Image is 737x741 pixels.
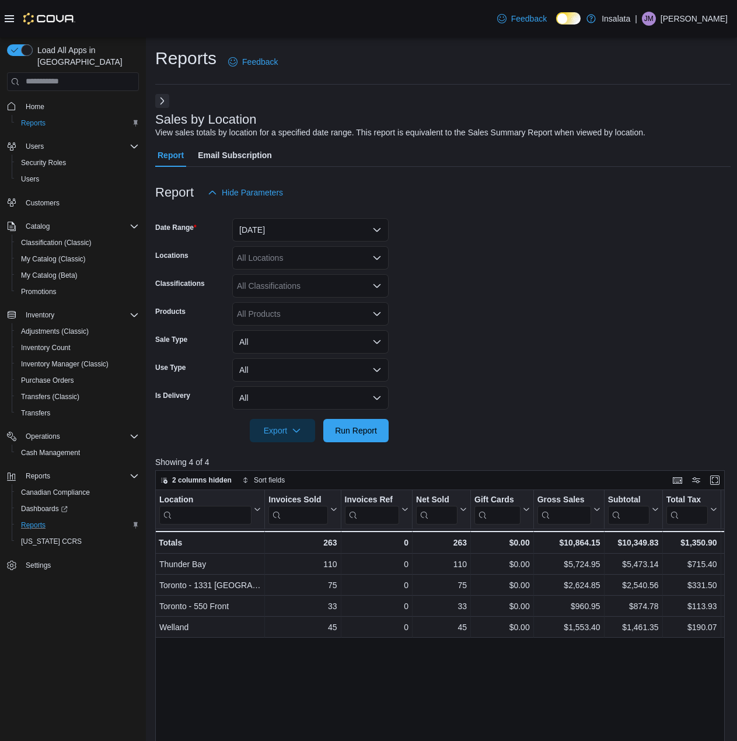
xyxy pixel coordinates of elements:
button: Gift Cards [474,494,530,524]
div: Location [159,494,252,524]
span: Dashboards [21,504,68,513]
div: $1,350.90 [666,536,717,550]
div: Welland [159,620,261,634]
a: Classification (Classic) [16,236,96,250]
div: Totals [159,536,261,550]
span: Home [26,102,44,111]
div: 263 [268,536,337,550]
span: Cash Management [16,446,139,460]
span: Transfers [16,406,139,420]
div: Thunder Bay [159,557,261,571]
a: Cash Management [16,446,85,460]
div: 33 [268,599,337,613]
span: Inventory Count [16,341,139,355]
div: $10,864.15 [537,536,600,550]
div: 0 [345,557,408,571]
a: Promotions [16,285,61,299]
div: $874.78 [608,599,659,613]
button: Users [2,138,144,155]
span: Canadian Compliance [21,488,90,497]
a: Feedback [493,7,551,30]
label: Use Type [155,363,186,372]
span: Catalog [21,219,139,233]
span: 2 columns hidden [172,476,232,485]
button: Display options [689,473,703,487]
a: Dashboards [12,501,144,517]
nav: Complex example [7,93,139,604]
button: Users [12,171,144,187]
span: JM [644,12,654,26]
div: $190.07 [666,620,717,634]
a: Transfers (Classic) [16,390,84,404]
div: $1,553.40 [537,620,600,634]
button: Invoices Ref [345,494,408,524]
button: Enter fullscreen [708,473,722,487]
button: Reports [2,468,144,484]
button: Home [2,98,144,115]
span: Catalog [26,222,50,231]
button: Location [159,494,261,524]
span: Users [21,139,139,153]
div: 75 [268,578,337,592]
span: Promotions [16,285,139,299]
button: Next [155,94,169,108]
button: Operations [2,428,144,445]
div: Invoices Sold [268,494,327,524]
div: Gift Card Sales [474,494,521,524]
button: My Catalog (Beta) [12,267,144,284]
div: $5,473.14 [608,557,659,571]
span: Feedback [511,13,547,25]
div: $0.00 [474,557,530,571]
span: Promotions [21,287,57,296]
button: All [232,330,389,354]
div: $1,461.35 [608,620,659,634]
span: Reports [16,116,139,130]
a: Inventory Manager (Classic) [16,357,113,371]
span: Home [21,99,139,114]
span: Inventory Manager (Classic) [21,359,109,369]
span: Purchase Orders [21,376,74,385]
span: My Catalog (Beta) [21,271,78,280]
a: Canadian Compliance [16,485,95,499]
button: Net Sold [416,494,467,524]
p: | [635,12,637,26]
button: Reports [21,469,55,483]
span: Inventory [21,308,139,322]
div: 0 [345,536,408,550]
span: Operations [26,432,60,441]
a: Adjustments (Classic) [16,324,93,338]
button: [DATE] [232,218,389,242]
span: Inventory [26,310,54,320]
button: [US_STATE] CCRS [12,533,144,550]
img: Cova [23,13,75,25]
label: Sale Type [155,335,187,344]
a: Inventory Count [16,341,75,355]
span: Classification (Classic) [16,236,139,250]
div: Net Sold [416,494,457,524]
input: Dark Mode [556,12,581,25]
div: Toronto - 550 Front [159,599,261,613]
div: $5,724.95 [537,557,600,571]
button: Security Roles [12,155,144,171]
span: Settings [21,558,139,572]
button: Open list of options [372,253,382,263]
span: Inventory Manager (Classic) [16,357,139,371]
button: Users [21,139,48,153]
a: [US_STATE] CCRS [16,534,86,548]
span: Classification (Classic) [21,238,92,247]
span: Transfers (Classic) [21,392,79,401]
button: Reports [12,517,144,533]
a: Transfers [16,406,55,420]
span: Users [21,174,39,184]
h1: Reports [155,47,216,70]
span: Feedback [242,56,278,68]
h3: Report [155,186,194,200]
span: My Catalog (Beta) [16,268,139,282]
button: Purchase Orders [12,372,144,389]
p: [PERSON_NAME] [661,12,728,26]
div: 0 [345,620,408,634]
div: $2,540.56 [608,578,659,592]
div: Total Tax [666,494,708,524]
button: 2 columns hidden [156,473,236,487]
